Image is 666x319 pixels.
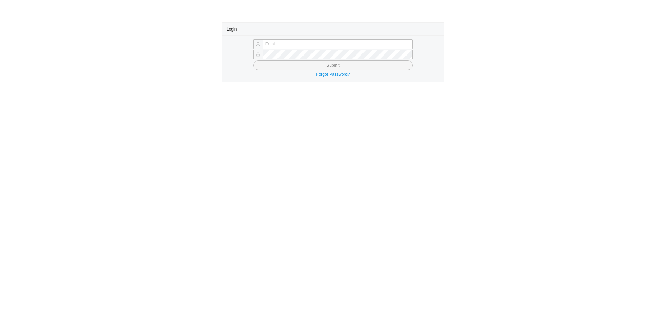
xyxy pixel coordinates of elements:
button: Submit [253,60,413,70]
a: Forgot Password? [316,72,350,77]
div: Login [227,23,439,35]
span: user [256,42,260,46]
span: lock [256,52,260,57]
input: Email [263,39,413,49]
